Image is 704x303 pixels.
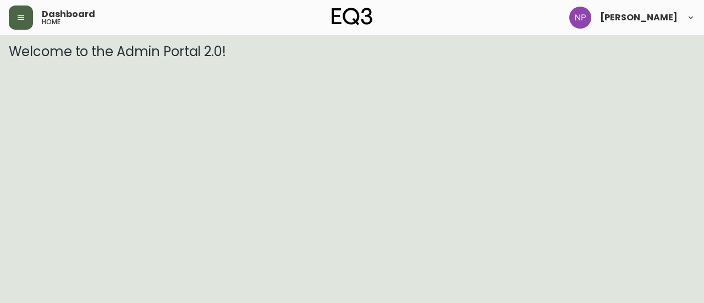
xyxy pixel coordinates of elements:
span: [PERSON_NAME] [600,13,678,22]
h3: Welcome to the Admin Portal 2.0! [9,44,695,59]
img: 50f1e64a3f95c89b5c5247455825f96f [569,7,591,29]
h5: home [42,19,61,25]
span: Dashboard [42,10,95,19]
img: logo [332,8,372,25]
